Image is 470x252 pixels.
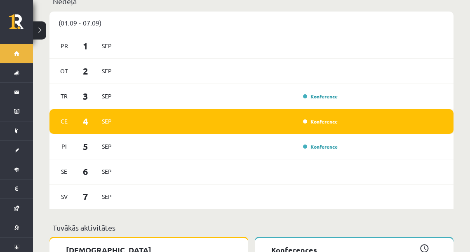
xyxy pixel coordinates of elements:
[73,165,99,178] span: 6
[49,12,454,34] div: (01.09 - 07.09)
[303,118,338,125] a: Konference
[56,40,73,52] span: Pr
[73,89,99,103] span: 3
[56,190,73,203] span: Sv
[73,39,99,53] span: 1
[98,165,115,178] span: Sep
[98,65,115,77] span: Sep
[98,90,115,103] span: Sep
[303,93,338,100] a: Konference
[56,165,73,178] span: Se
[9,14,33,35] a: Rīgas 1. Tālmācības vidusskola
[56,65,73,77] span: Ot
[73,114,99,128] span: 4
[98,140,115,153] span: Sep
[303,143,338,150] a: Konference
[98,115,115,128] span: Sep
[73,64,99,78] span: 2
[56,140,73,153] span: Pi
[73,190,99,203] span: 7
[56,115,73,128] span: Ce
[98,40,115,52] span: Sep
[53,222,450,233] p: Tuvākās aktivitātes
[98,190,115,203] span: Sep
[73,140,99,153] span: 5
[56,90,73,103] span: Tr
